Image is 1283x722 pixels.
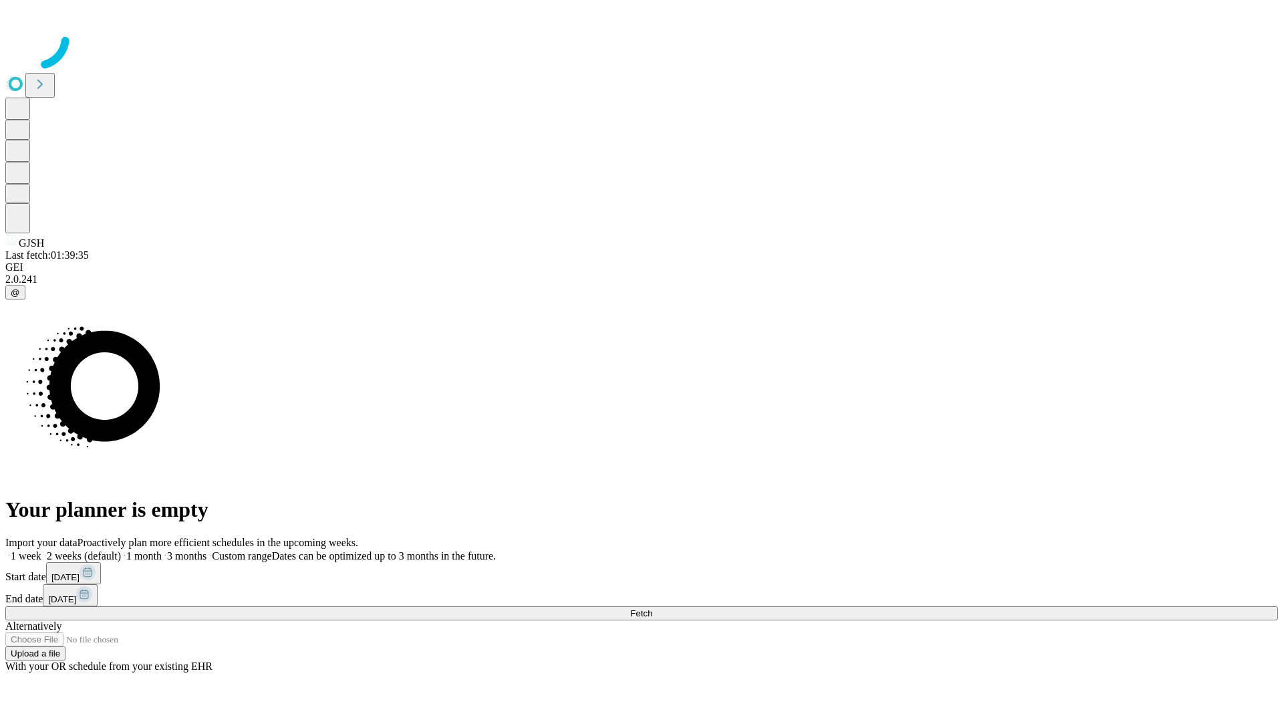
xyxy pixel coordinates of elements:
[5,249,89,261] span: Last fetch: 01:39:35
[78,537,358,548] span: Proactively plan more efficient schedules in the upcoming weeks.
[48,594,76,604] span: [DATE]
[5,537,78,548] span: Import your data
[5,562,1278,584] div: Start date
[5,606,1278,620] button: Fetch
[46,562,101,584] button: [DATE]
[19,237,44,249] span: GJSH
[212,550,271,562] span: Custom range
[5,584,1278,606] div: End date
[126,550,162,562] span: 1 month
[43,584,98,606] button: [DATE]
[5,497,1278,522] h1: Your planner is empty
[630,608,652,618] span: Fetch
[47,550,121,562] span: 2 weeks (default)
[11,550,41,562] span: 1 week
[5,620,61,632] span: Alternatively
[5,273,1278,285] div: 2.0.241
[167,550,206,562] span: 3 months
[51,572,80,582] span: [DATE]
[5,660,212,672] span: With your OR schedule from your existing EHR
[5,646,65,660] button: Upload a file
[11,287,20,297] span: @
[5,261,1278,273] div: GEI
[272,550,496,562] span: Dates can be optimized up to 3 months in the future.
[5,285,25,299] button: @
